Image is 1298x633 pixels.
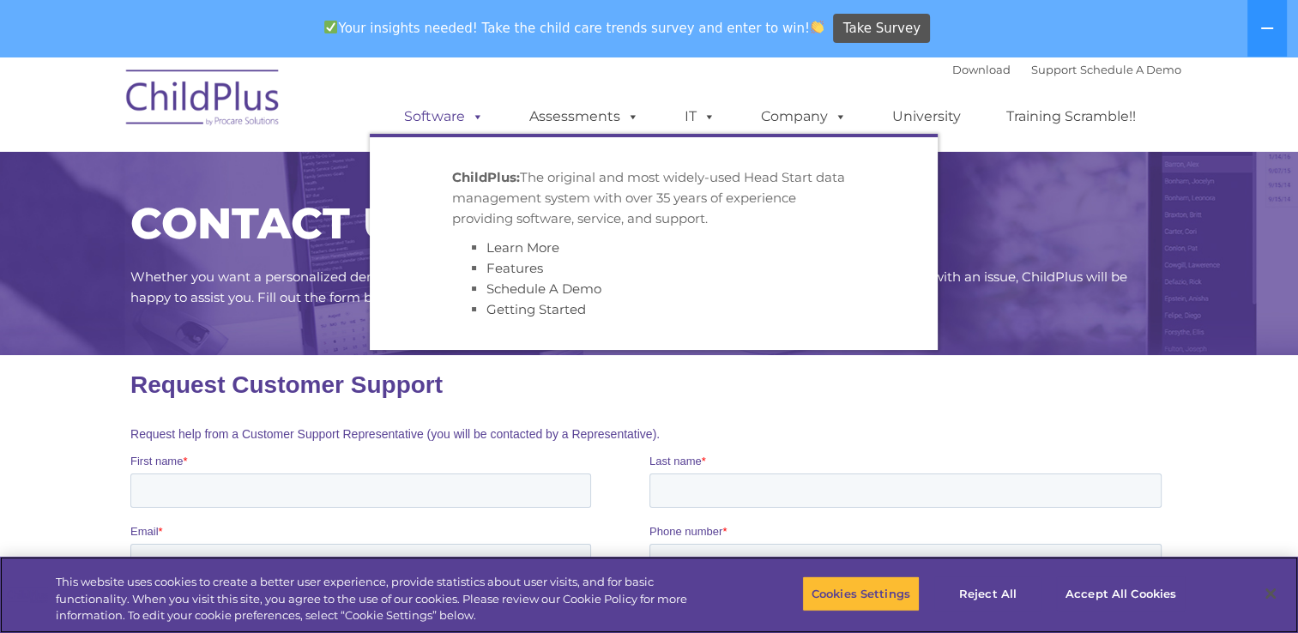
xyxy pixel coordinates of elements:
[1056,576,1186,612] button: Accept All Cookies
[1031,63,1077,76] a: Support
[486,260,543,276] a: Features
[667,99,733,134] a: IT
[486,239,559,256] a: Learn More
[843,14,921,44] span: Take Survey
[934,576,1041,612] button: Reject All
[744,99,864,134] a: Company
[952,63,1011,76] a: Download
[324,21,337,33] img: ✅
[452,167,855,229] p: The original and most widely-used Head Start data management system with over 35 years of experie...
[130,197,424,250] span: CONTACT US
[989,99,1153,134] a: Training Scramble!!
[519,170,592,183] span: Phone number
[519,99,571,112] span: Last name
[833,14,930,44] a: Take Survey
[1080,63,1181,76] a: Schedule A Demo
[811,21,824,33] img: 👏
[512,99,656,134] a: Assessments
[486,280,601,297] a: Schedule A Demo
[118,57,289,143] img: ChildPlus by Procare Solutions
[452,169,520,185] strong: ChildPlus:
[802,576,920,612] button: Cookies Settings
[56,574,714,624] div: This website uses cookies to create a better user experience, provide statistics about user visit...
[317,11,831,45] span: Your insights needed! Take the child care trends survey and enter to win!
[130,268,1127,305] span: Whether you want a personalized demo of the software, looking for answers, interested in training...
[952,63,1181,76] font: |
[1252,575,1289,612] button: Close
[875,99,978,134] a: University
[387,99,501,134] a: Software
[486,301,586,317] a: Getting Started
